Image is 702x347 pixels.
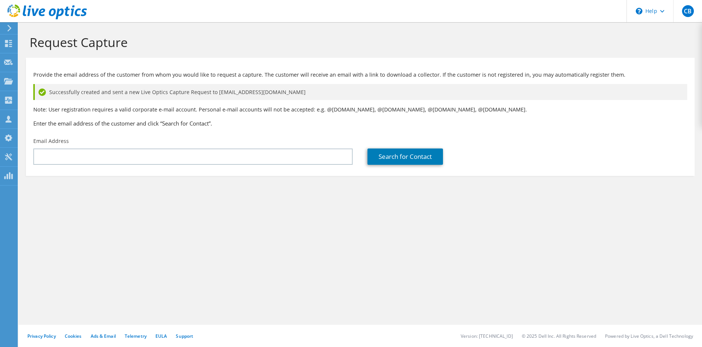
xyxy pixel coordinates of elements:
[605,333,693,339] li: Powered by Live Optics, a Dell Technology
[33,106,687,114] p: Note: User registration requires a valid corporate e-mail account. Personal e-mail accounts will ...
[522,333,596,339] li: © 2025 Dell Inc. All Rights Reserved
[125,333,147,339] a: Telemetry
[33,119,687,127] h3: Enter the email address of the customer and click “Search for Contact”.
[33,71,687,79] p: Provide the email address of the customer from whom you would like to request a capture. The cust...
[27,333,56,339] a: Privacy Policy
[682,5,694,17] span: CB
[155,333,167,339] a: EULA
[461,333,513,339] li: Version: [TECHNICAL_ID]
[91,333,116,339] a: Ads & Email
[33,137,69,145] label: Email Address
[636,8,642,14] svg: \n
[367,149,443,165] a: Search for Contact
[176,333,193,339] a: Support
[30,34,687,50] h1: Request Capture
[49,88,306,96] span: Successfully created and sent a new Live Optics Capture Request to [EMAIL_ADDRESS][DOMAIN_NAME]
[65,333,82,339] a: Cookies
